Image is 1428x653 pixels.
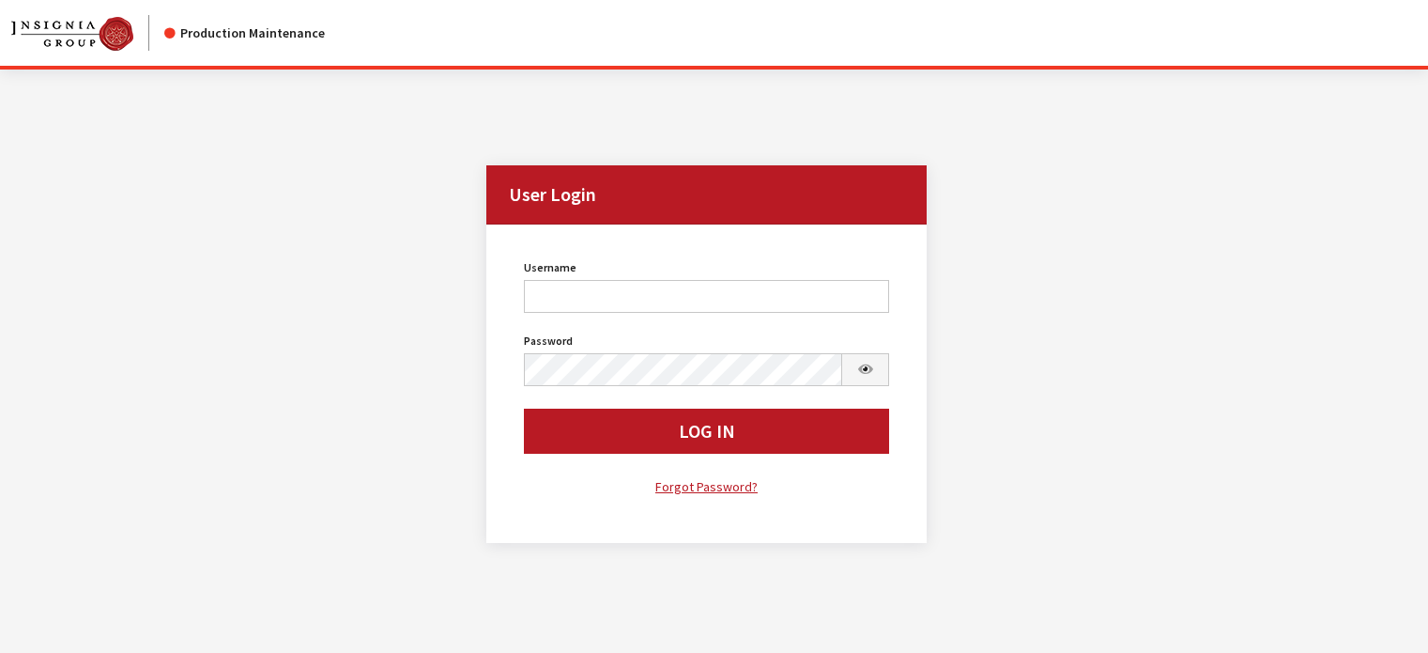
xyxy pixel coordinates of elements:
a: Insignia Group logo [11,15,164,51]
img: Catalog Maintenance [11,17,133,51]
button: Log In [524,409,890,454]
label: Username [524,259,576,276]
h2: User Login [486,165,928,225]
label: Password [524,333,573,350]
button: Show Password [841,353,890,386]
div: Production Maintenance [164,23,325,43]
a: Forgot Password? [524,476,890,498]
